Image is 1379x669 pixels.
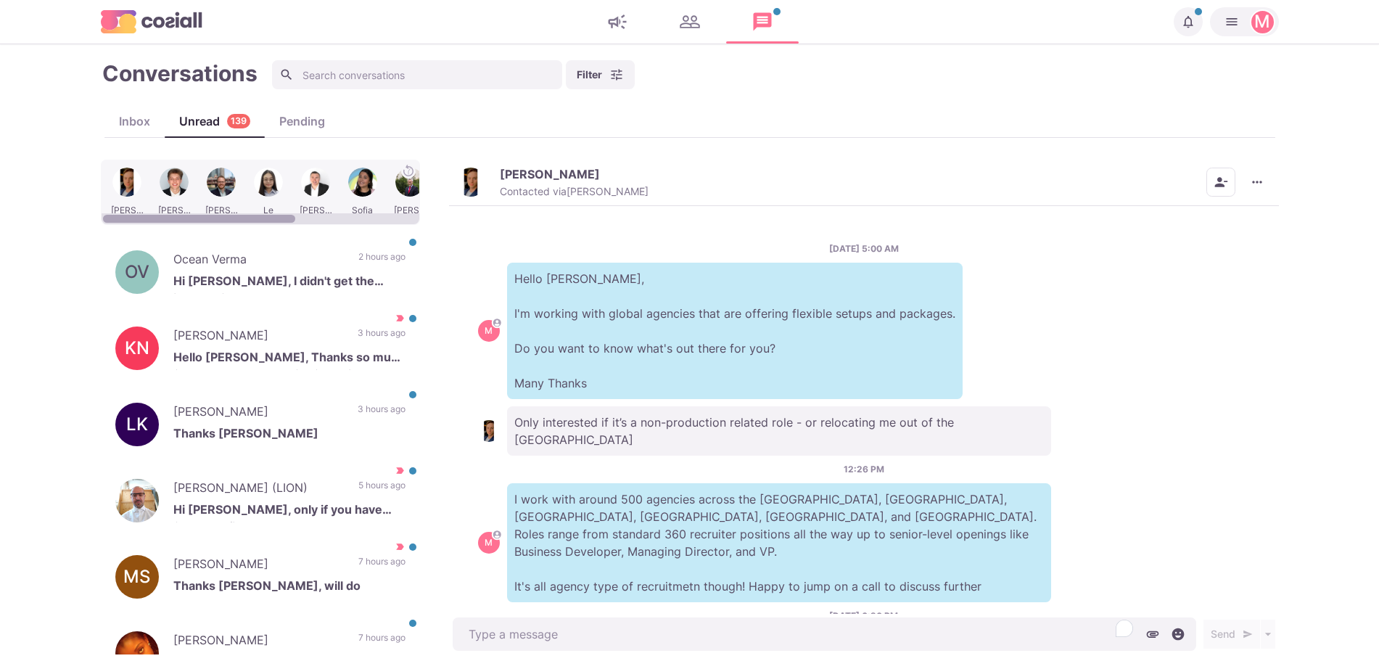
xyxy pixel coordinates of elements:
[358,631,406,653] p: 7 hours ago
[1142,623,1164,645] button: Attach files
[1203,620,1260,649] button: Send
[173,424,406,446] p: Thanks [PERSON_NAME]
[173,555,344,577] p: [PERSON_NAME]
[173,327,343,348] p: [PERSON_NAME]
[126,416,148,433] div: Lena Kliueva
[500,185,649,198] p: Contacted via [PERSON_NAME]
[358,250,406,272] p: 2 hours ago
[231,115,247,128] p: 139
[173,272,406,294] p: Hi [PERSON_NAME], I didn't get the intend of the message
[358,327,406,348] p: 3 hours ago
[829,610,898,623] p: [DATE] 6:20 PM
[844,463,884,476] p: 12:26 PM
[265,112,339,130] div: Pending
[173,403,343,424] p: [PERSON_NAME]
[485,327,493,335] div: Martin
[493,319,501,327] svg: avatar
[101,10,202,33] img: logo
[173,250,344,272] p: Ocean Verma
[358,555,406,577] p: 7 hours ago
[272,60,562,89] input: Search conversations
[478,420,500,442] img: Tyler Schrader
[358,479,406,501] p: 5 hours ago
[102,60,258,86] h1: Conversations
[1254,13,1270,30] div: Martin
[125,340,149,357] div: Kayla Nicholas
[165,112,265,130] div: Unread
[485,538,493,547] div: Martin
[1210,7,1279,36] button: Martin
[1243,168,1272,197] button: More menu
[104,112,165,130] div: Inbox
[566,60,635,89] button: Filter
[507,263,963,399] p: Hello [PERSON_NAME], I'm working with global agencies that are offering flexible setups and packa...
[125,263,149,281] div: Ocean Verma
[173,479,344,501] p: [PERSON_NAME] (LION)
[456,167,649,198] button: Tyler Schrader[PERSON_NAME]Contacted via[PERSON_NAME]
[173,501,406,522] p: Hi [PERSON_NAME], only if you have freelance/internal roles. Thanks
[1174,7,1203,36] button: Notifications
[493,530,501,538] svg: avatar
[1206,168,1235,197] button: Remove from contacts
[507,483,1051,602] p: I work with around 500 agencies across the [GEOGRAPHIC_DATA], [GEOGRAPHIC_DATA], [GEOGRAPHIC_DATA...
[829,242,899,255] p: [DATE] 5:00 AM
[173,348,406,370] p: Hello [PERSON_NAME], Thanks so much for the message and for following up. I do appreciate it. I a...
[173,577,406,599] p: Thanks [PERSON_NAME], will do
[115,479,159,522] img: Marno Herinckx (LION)
[123,568,150,586] div: Manish Srivastava
[358,403,406,424] p: 3 hours ago
[1167,623,1189,645] button: Select emoji
[173,631,344,653] p: [PERSON_NAME]
[507,406,1051,456] p: Only interested if it’s a non-production related role - or relocating me out of the [GEOGRAPHIC_D...
[500,167,600,181] p: [PERSON_NAME]
[456,168,485,197] img: Tyler Schrader
[453,617,1196,651] textarea: To enrich screen reader interactions, please activate Accessibility in Grammarly extension settings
